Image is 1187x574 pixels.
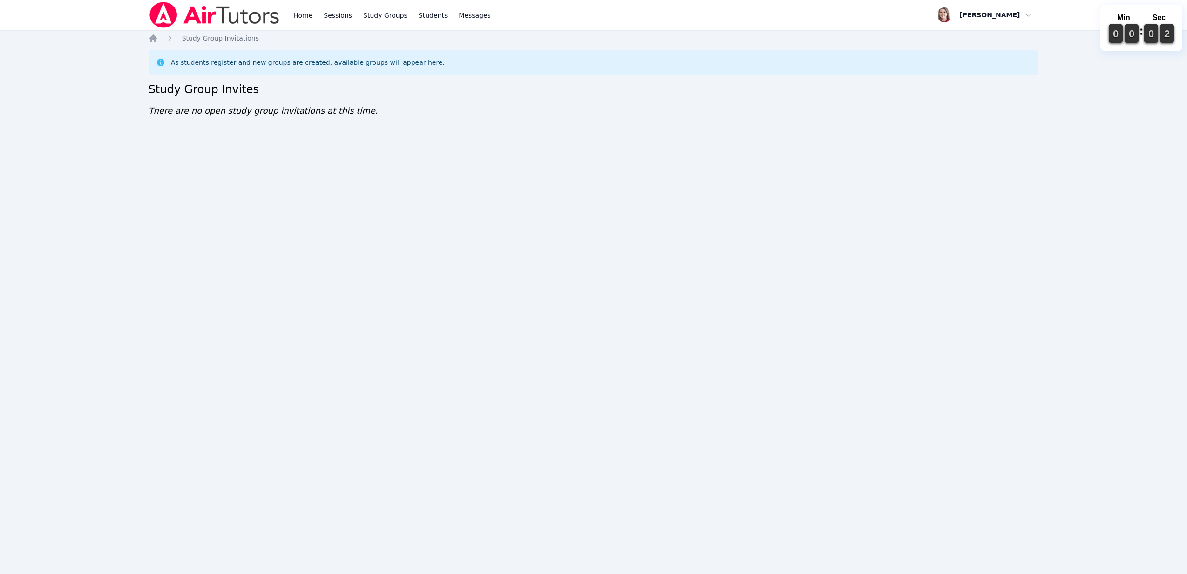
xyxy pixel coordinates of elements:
h2: Study Group Invites [149,82,1039,97]
div: As students register and new groups are created, available groups will appear here. [171,58,445,67]
nav: Breadcrumb [149,34,1039,43]
a: Study Group Invitations [182,34,259,43]
span: Study Group Invitations [182,34,259,42]
img: Air Tutors [149,2,280,28]
span: Messages [459,11,491,20]
span: There are no open study group invitations at this time. [149,106,378,116]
